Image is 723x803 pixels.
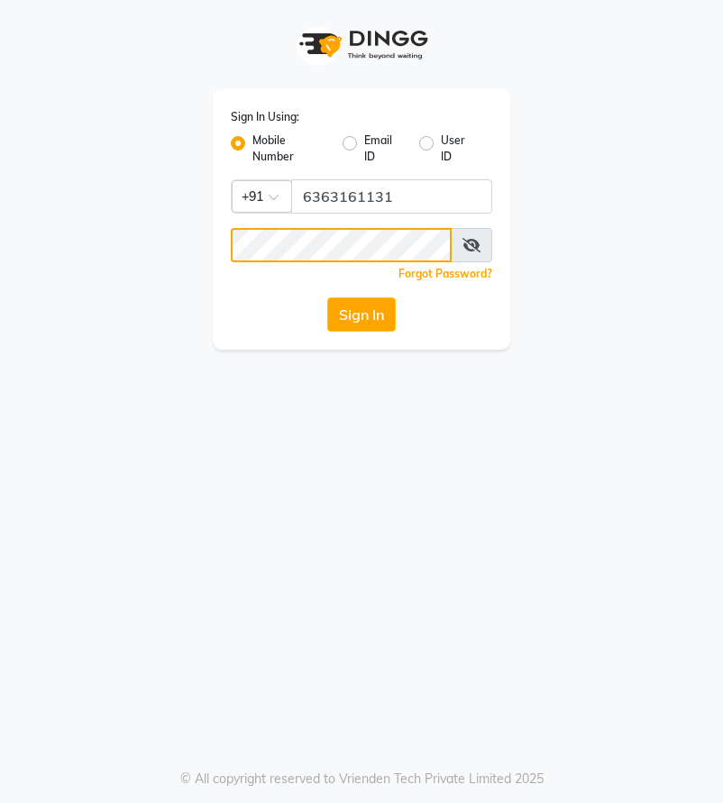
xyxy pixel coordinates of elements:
[441,132,478,165] label: User ID
[291,179,492,214] input: Username
[364,132,405,165] label: Email ID
[252,132,328,165] label: Mobile Number
[231,109,299,125] label: Sign In Using:
[289,18,434,71] img: logo1.svg
[398,267,492,280] a: Forgot Password?
[231,228,452,262] input: Username
[327,297,396,332] button: Sign In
